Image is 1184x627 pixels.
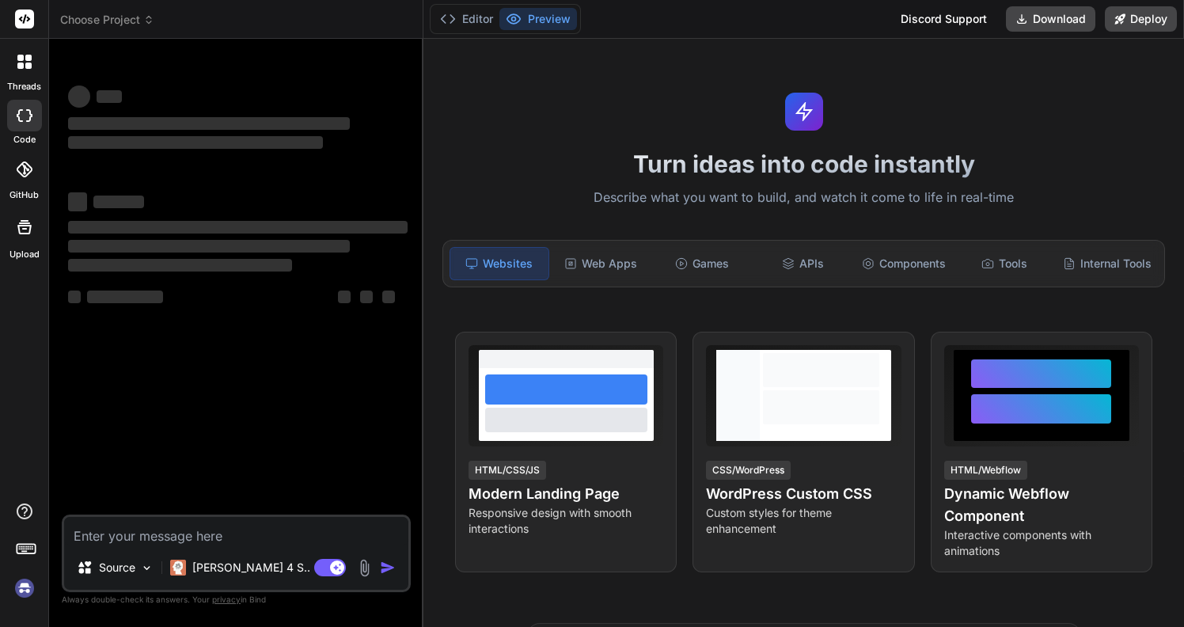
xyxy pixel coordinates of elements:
p: Interactive components with animations [944,527,1139,559]
span: ‌ [68,85,90,108]
span: Choose Project [60,12,154,28]
div: Components [855,247,952,280]
span: ‌ [87,291,163,303]
div: Games [653,247,750,280]
span: ‌ [68,221,408,234]
div: Discord Support [891,6,996,32]
p: Responsive design with smooth interactions [469,505,663,537]
div: Web Apps [552,247,650,280]
h1: Turn ideas into code instantly [433,150,1175,178]
button: Download [1006,6,1095,32]
div: APIs [754,247,852,280]
p: Custom styles for theme enhancement [706,505,901,537]
span: ‌ [68,240,350,253]
span: ‌ [360,291,373,303]
span: ‌ [68,192,87,211]
img: signin [11,575,38,602]
p: [PERSON_NAME] 4 S.. [192,560,310,576]
span: ‌ [68,136,323,149]
p: Always double-check its answers. Your in Bind [62,592,411,607]
div: Tools [956,247,1053,280]
button: Deploy [1105,6,1177,32]
span: ‌ [93,196,144,208]
h4: Modern Landing Page [469,483,663,505]
img: Claude 4 Sonnet [170,560,186,576]
p: Describe what you want to build, and watch it come to life in real-time [433,188,1175,208]
label: code [13,133,36,146]
img: Pick Models [140,561,154,575]
span: ‌ [338,291,351,303]
button: Editor [434,8,499,30]
span: privacy [212,595,241,604]
div: HTML/Webflow [944,461,1027,480]
div: Internal Tools [1057,247,1158,280]
img: attachment [355,559,374,577]
span: ‌ [382,291,395,303]
span: ‌ [68,259,292,272]
p: Source [99,560,135,576]
div: Websites [450,247,548,280]
span: ‌ [68,117,350,130]
label: GitHub [9,188,39,202]
h4: Dynamic Webflow Component [944,483,1139,527]
button: Preview [499,8,577,30]
img: icon [380,560,396,576]
span: ‌ [68,291,81,303]
span: ‌ [97,90,122,103]
h4: WordPress Custom CSS [706,483,901,505]
div: CSS/WordPress [706,461,791,480]
label: Upload [9,248,40,261]
div: HTML/CSS/JS [469,461,546,480]
label: threads [7,80,41,93]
